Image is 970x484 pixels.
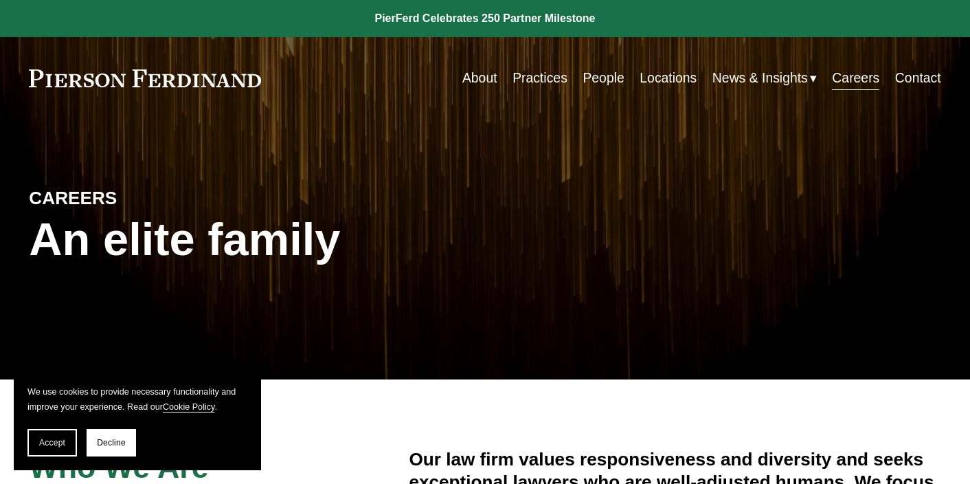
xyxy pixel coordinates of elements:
button: Accept [27,429,77,456]
a: Cookie Policy [163,402,214,412]
a: People [583,65,624,91]
section: Cookie banner [14,371,261,470]
span: News & Insights [712,66,808,90]
a: Locations [640,65,697,91]
a: Careers [832,65,879,91]
button: Decline [87,429,136,456]
a: Contact [895,65,941,91]
a: folder dropdown [712,65,817,91]
a: About [462,65,497,91]
h4: CAREERS [29,187,257,210]
a: Practices [512,65,567,91]
h1: An elite family [29,213,485,265]
span: Accept [39,438,65,448]
p: We use cookies to provide necessary functionality and improve your experience. Read our . [27,384,247,415]
span: Decline [97,438,126,448]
